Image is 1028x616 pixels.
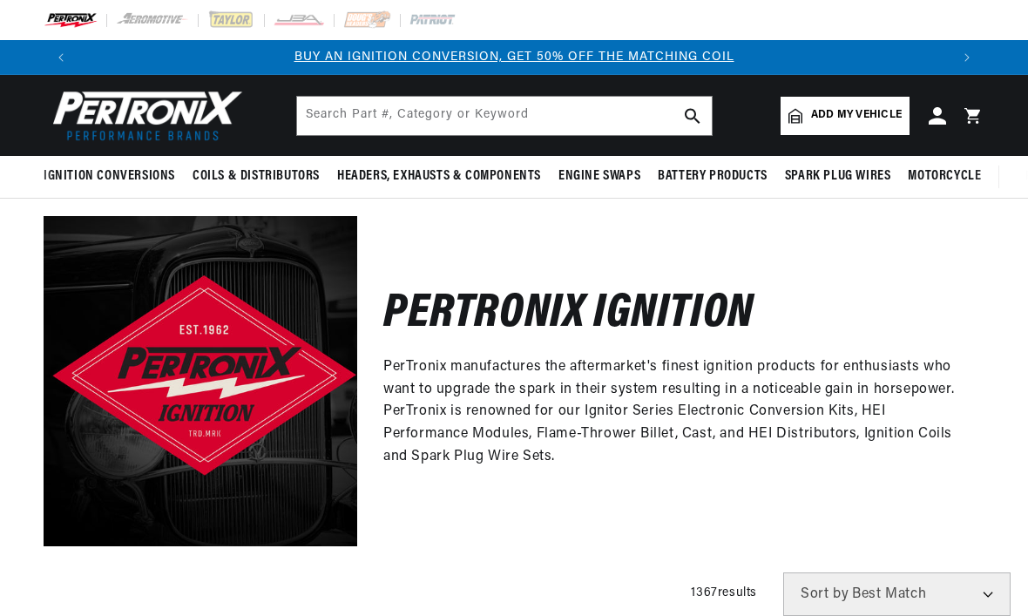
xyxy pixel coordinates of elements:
[297,97,712,135] input: Search Part #, Category or Keyword
[783,572,1011,616] select: Sort by
[811,107,902,124] span: Add my vehicle
[294,51,734,64] a: BUY AN IGNITION CONVERSION, GET 50% OFF THE MATCHING COIL
[801,587,849,601] span: Sort by
[44,167,175,186] span: Ignition Conversions
[44,156,184,197] summary: Ignition Conversions
[44,40,78,75] button: Translation missing: en.sections.announcements.previous_announcement
[184,156,328,197] summary: Coils & Distributors
[383,356,958,468] p: PerTronix manufactures the aftermarket's finest ignition products for enthusiasts who want to upg...
[785,167,891,186] span: Spark Plug Wires
[899,156,990,197] summary: Motorcycle
[558,167,640,186] span: Engine Swaps
[328,156,550,197] summary: Headers, Exhausts & Components
[78,48,950,67] div: 1 of 3
[691,586,757,599] span: 1367 results
[649,156,776,197] summary: Battery Products
[193,167,320,186] span: Coils & Distributors
[673,97,712,135] button: search button
[550,156,649,197] summary: Engine Swaps
[908,167,981,186] span: Motorcycle
[337,167,541,186] span: Headers, Exhausts & Components
[44,85,244,146] img: Pertronix
[658,167,768,186] span: Battery Products
[78,48,950,67] div: Announcement
[383,294,754,335] h2: Pertronix Ignition
[776,156,900,197] summary: Spark Plug Wires
[44,216,357,546] img: Pertronix Ignition
[781,97,910,135] a: Add my vehicle
[950,40,984,75] button: Translation missing: en.sections.announcements.next_announcement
